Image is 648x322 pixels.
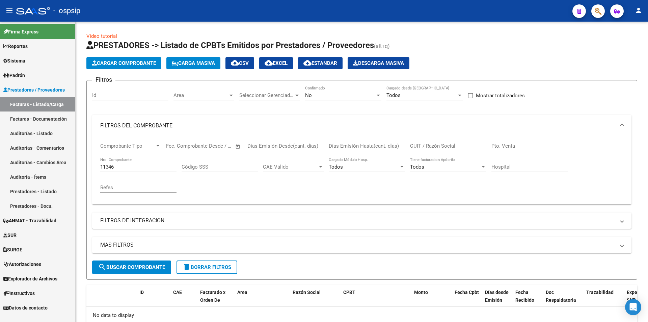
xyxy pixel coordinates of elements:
span: EXCEL [265,60,288,66]
span: Todos [329,164,343,170]
datatable-header-cell: Area [235,285,280,315]
span: Instructivos [3,290,35,297]
span: CSV [231,60,249,66]
span: - ospsip [53,3,80,18]
span: Fecha Cpbt [455,290,479,295]
div: Open Intercom Messenger [625,299,641,315]
span: Buscar Comprobante [98,264,165,270]
datatable-header-cell: Facturado x Orden De [197,285,235,315]
div: FILTROS DEL COMPROBANTE [92,137,631,204]
span: Descarga Masiva [353,60,404,66]
span: Razón Social [293,290,321,295]
span: Trazabilidad [586,290,614,295]
datatable-header-cell: Doc Respaldatoria [543,285,584,315]
span: No [305,92,312,98]
mat-icon: person [634,6,643,15]
a: Video tutorial [86,33,117,39]
button: Cargar Comprobante [86,57,161,69]
span: SUR [3,231,17,239]
span: Autorizaciones [3,261,41,268]
datatable-header-cell: Fecha Cpbt [452,285,482,315]
span: Todos [410,164,424,170]
input: Start date [166,143,188,149]
span: Reportes [3,43,28,50]
span: Mostrar totalizadores [476,92,525,100]
mat-icon: cloud_download [303,59,312,67]
span: Doc Respaldatoria [546,290,576,303]
span: PRESTADORES -> Listado de CPBTs Emitidos por Prestadores / Proveedores [86,41,374,50]
mat-icon: search [98,263,106,271]
datatable-header-cell: Días desde Emisión [482,285,513,315]
mat-icon: menu [5,6,13,15]
span: ANMAT - Trazabilidad [3,217,56,224]
datatable-header-cell: CAE [170,285,197,315]
span: Seleccionar Gerenciador [239,92,294,98]
span: Estandar [303,60,337,66]
span: Firma Express [3,28,38,35]
input: End date [194,143,227,149]
span: Cargar Comprobante [92,60,156,66]
datatable-header-cell: Fecha Recibido [513,285,543,315]
mat-panel-title: FILTROS DE INTEGRACION [100,217,615,224]
span: ID [139,290,144,295]
app-download-masive: Descarga masiva de comprobantes (adjuntos) [348,57,409,69]
button: Estandar [298,57,343,69]
span: Prestadores / Proveedores [3,86,65,94]
span: Carga Masiva [172,60,215,66]
span: (alt+q) [374,43,390,49]
span: CPBT [343,290,355,295]
span: Días desde Emisión [485,290,509,303]
span: Todos [386,92,401,98]
span: CAE [173,290,182,295]
span: SURGE [3,246,22,253]
mat-icon: delete [183,263,191,271]
mat-icon: cloud_download [231,59,239,67]
mat-expansion-panel-header: MAS FILTROS [92,237,631,253]
datatable-header-cell: Trazabilidad [584,285,624,315]
span: Fecha Recibido [515,290,534,303]
button: Descarga Masiva [348,57,409,69]
mat-panel-title: FILTROS DEL COMPROBANTE [100,122,615,129]
mat-expansion-panel-header: FILTROS DE INTEGRACION [92,213,631,229]
span: Padrón [3,72,25,79]
mat-expansion-panel-header: FILTROS DEL COMPROBANTE [92,115,631,137]
span: Area [173,92,228,98]
button: Borrar Filtros [177,261,237,274]
button: Carga Masiva [166,57,220,69]
h3: Filtros [92,75,115,84]
mat-icon: cloud_download [265,59,273,67]
datatable-header-cell: CPBT [341,285,411,315]
span: Borrar Filtros [183,264,231,270]
datatable-header-cell: ID [137,285,170,315]
mat-panel-title: MAS FILTROS [100,241,615,249]
span: Area [237,290,247,295]
span: Comprobante Tipo [100,143,155,149]
span: Explorador de Archivos [3,275,57,282]
span: Datos de contacto [3,304,48,312]
button: Open calendar [234,143,242,150]
span: Monto [414,290,428,295]
datatable-header-cell: Monto [411,285,452,315]
span: CAE Válido [263,164,318,170]
span: Facturado x Orden De [200,290,225,303]
datatable-header-cell: Razón Social [290,285,341,315]
span: Sistema [3,57,25,65]
button: Buscar Comprobante [92,261,171,274]
button: EXCEL [259,57,293,69]
button: CSV [225,57,254,69]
